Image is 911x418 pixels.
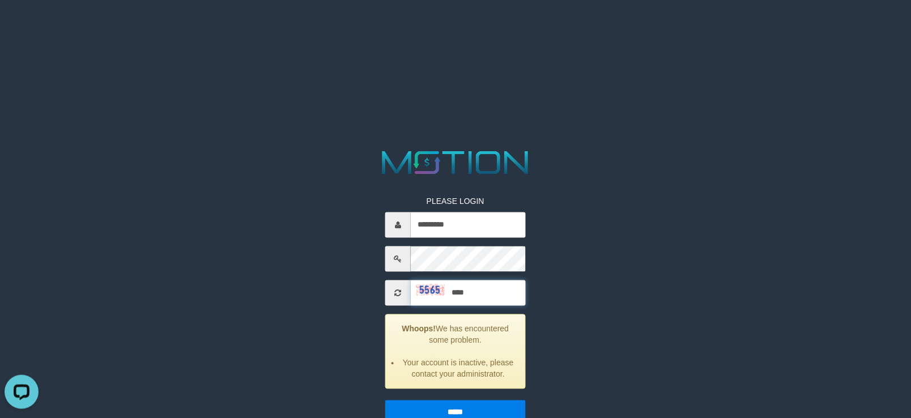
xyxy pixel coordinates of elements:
img: captcha [416,284,445,295]
li: Your account is inactive, please contact your administrator. [400,357,517,380]
div: We has encountered some problem. [385,314,526,389]
img: MOTION_logo.png [376,147,535,178]
strong: Whoops! [402,325,436,334]
p: PLEASE LOGIN [385,195,526,207]
button: Open LiveChat chat widget [5,5,39,39]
